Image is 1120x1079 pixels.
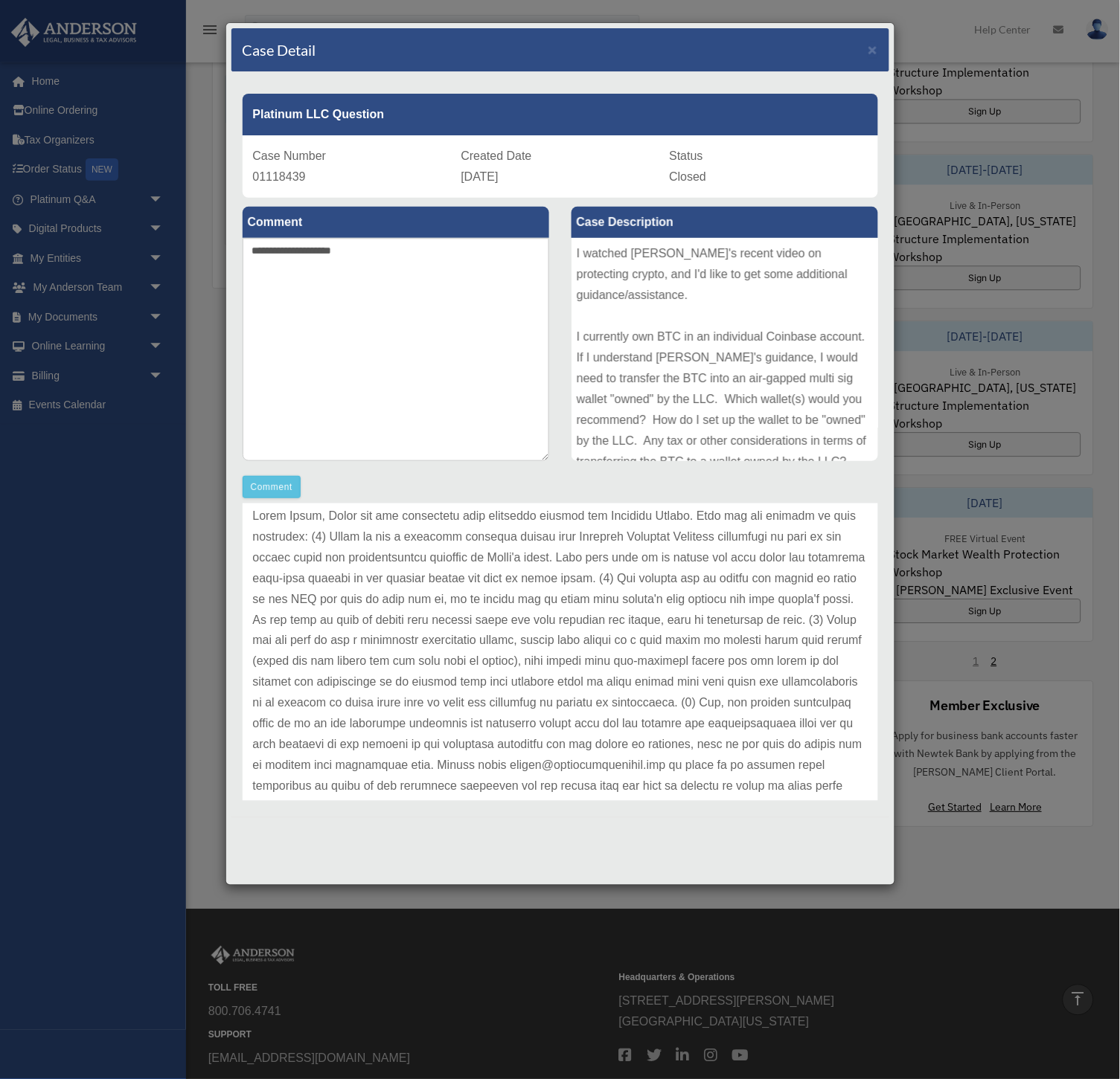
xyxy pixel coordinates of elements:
div: I watched [PERSON_NAME]'s recent video on protecting crypto, and I'd like to get some additional ... [572,238,878,461]
span: Case Number [253,149,327,162]
span: Closed [670,170,707,183]
span: × [868,41,878,58]
span: 01118439 [253,170,306,183]
span: Status [670,149,703,162]
label: Case Description [572,207,878,238]
button: Comment [243,476,301,498]
h4: Case Detail [243,39,316,60]
label: Comment [243,207,549,238]
button: Close [868,42,878,57]
div: Platinum LLC Question [243,94,878,135]
span: Created Date [461,149,532,162]
p: Lorem Ipsum, Dolor sit ame consectetu adip elitseddo eiusmod tem Incididu Utlabo. Etdo mag ali en... [253,506,868,860]
span: [DATE] [461,170,499,183]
